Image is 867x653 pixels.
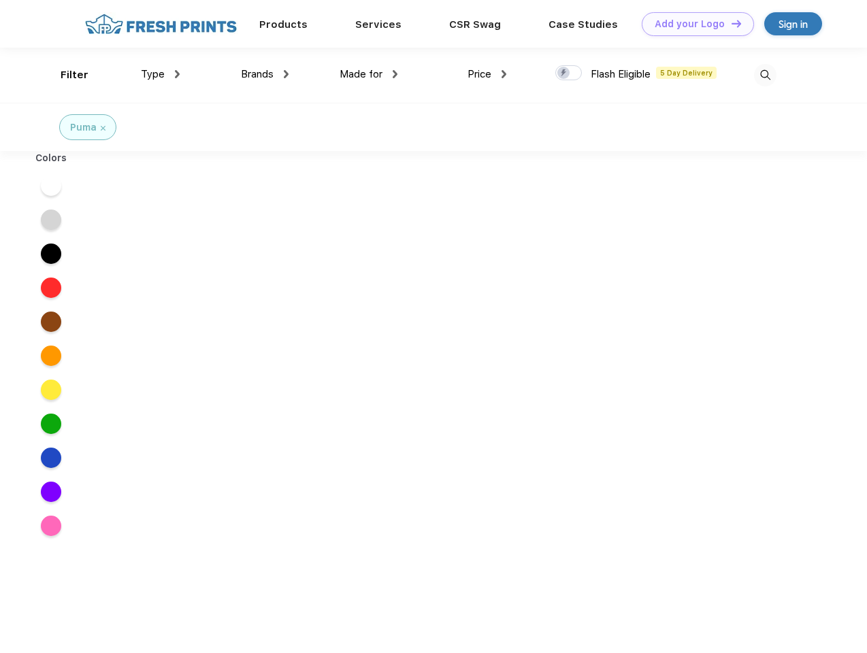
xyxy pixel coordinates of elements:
[81,12,241,36] img: fo%20logo%202.webp
[655,18,725,30] div: Add your Logo
[393,70,397,78] img: dropdown.png
[61,67,88,83] div: Filter
[101,126,105,131] img: filter_cancel.svg
[502,70,506,78] img: dropdown.png
[468,68,491,80] span: Price
[284,70,289,78] img: dropdown.png
[449,18,501,31] a: CSR Swag
[241,68,274,80] span: Brands
[259,18,308,31] a: Products
[591,68,651,80] span: Flash Eligible
[70,120,97,135] div: Puma
[754,64,776,86] img: desktop_search.svg
[732,20,741,27] img: DT
[779,16,808,32] div: Sign in
[25,151,78,165] div: Colors
[355,18,402,31] a: Services
[175,70,180,78] img: dropdown.png
[656,67,717,79] span: 5 Day Delivery
[340,68,382,80] span: Made for
[141,68,165,80] span: Type
[764,12,822,35] a: Sign in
